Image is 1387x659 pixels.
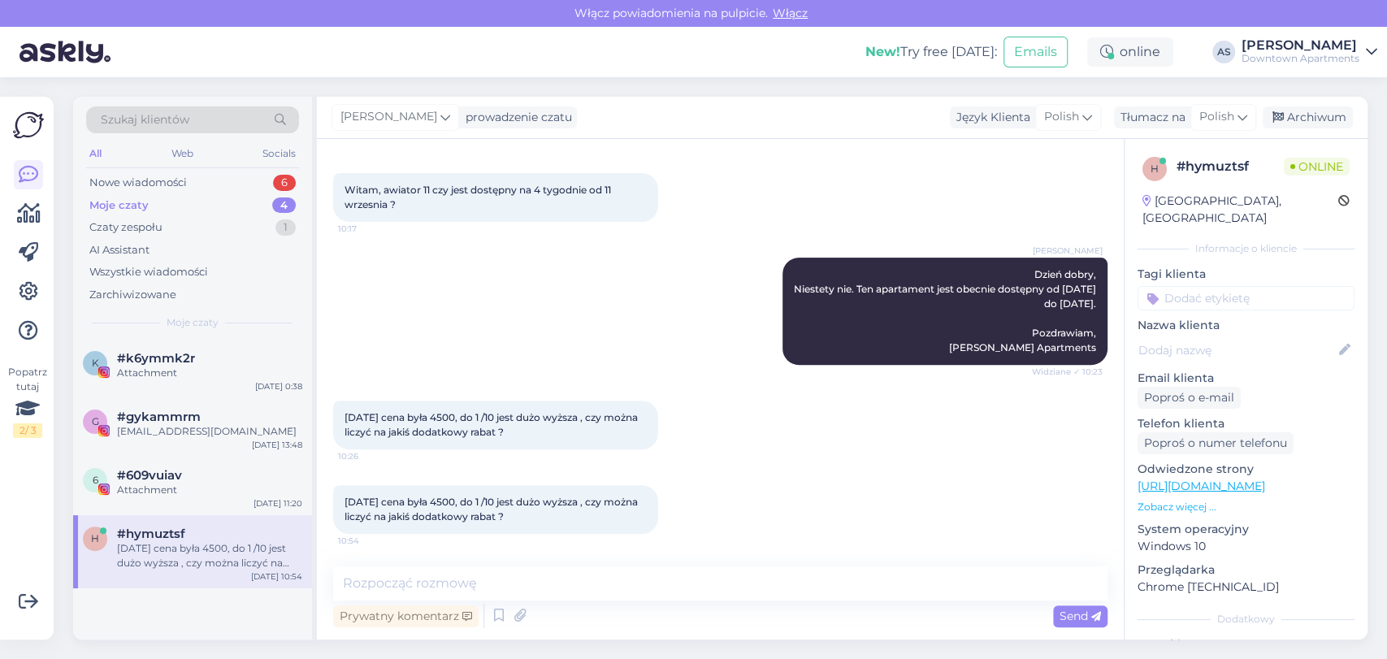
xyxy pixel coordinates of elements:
div: [DATE] 11:20 [254,497,302,509]
span: k [92,357,99,369]
p: Windows 10 [1138,538,1354,555]
p: Chrome [TECHNICAL_ID] [1138,579,1354,596]
div: Tłumacz na [1114,109,1185,126]
div: [DATE] 10:54 [251,570,302,583]
div: Socials [259,143,299,164]
div: Downtown Apartments [1242,52,1359,65]
div: Try free [DATE]: [865,42,997,62]
div: AS [1212,41,1235,63]
div: Moje czaty [89,197,149,214]
span: 6 [93,474,98,486]
span: [PERSON_NAME] [1033,245,1103,257]
div: [GEOGRAPHIC_DATA], [GEOGRAPHIC_DATA] [1142,193,1338,227]
span: g [92,415,99,427]
div: 4 [272,197,296,214]
div: Dodatkowy [1138,612,1354,626]
span: #hymuztsf [117,527,185,541]
span: h [91,532,99,544]
div: Poproś o numer telefonu [1138,432,1294,454]
a: [URL][DOMAIN_NAME] [1138,479,1265,493]
span: Polish [1199,108,1234,126]
span: 10:26 [338,450,399,462]
div: All [86,143,105,164]
div: 2 / 3 [13,423,42,438]
div: [DATE] cena była 4500, do 1 /10 jest dużo wyższa , czy można liczyć na jakiś dodatkowy rabat ? [117,541,302,570]
span: Send [1060,609,1101,623]
div: [DATE] 0:38 [255,380,302,392]
b: New! [865,44,900,59]
span: Online [1284,158,1350,176]
span: Witam, awiator 11 czy jest dostępny na 4 tygodnie od 11 wrzesnia ? [345,184,613,210]
span: 10:17 [338,223,399,235]
span: [DATE] cena była 4500, do 1 /10 jest dużo wyższa , czy można liczyć na jakiś dodatkowy rabat ? [345,411,640,438]
span: #609vuiav [117,468,182,483]
div: Attachment [117,366,302,380]
p: Odwiedzone strony [1138,461,1354,478]
div: [PERSON_NAME] [1242,39,1359,52]
div: Popatrz tutaj [13,365,42,438]
p: Przeglądarka [1138,561,1354,579]
span: 10:54 [338,535,399,547]
div: Poproś o e-mail [1138,387,1241,409]
p: Nazwa klienta [1138,317,1354,334]
p: System operacyjny [1138,521,1354,538]
img: Askly Logo [13,110,44,141]
button: Emails [1003,37,1068,67]
span: h [1151,163,1159,175]
div: [EMAIL_ADDRESS][DOMAIN_NAME] [117,424,302,439]
span: Szukaj klientów [101,111,189,128]
p: Zobacz więcej ... [1138,500,1354,514]
div: # hymuztsf [1177,157,1284,176]
p: Tagi klienta [1138,266,1354,283]
div: Czaty zespołu [89,219,163,236]
div: Archiwum [1263,106,1353,128]
div: AI Assistant [89,242,150,258]
div: prowadzenie czatu [459,109,572,126]
p: Notatki [1138,636,1354,653]
span: #k6ymmk2r [117,351,195,366]
span: Włącz [768,6,813,20]
span: Widziane ✓ 10:23 [1032,366,1103,378]
span: Moje czaty [167,315,219,330]
p: Email klienta [1138,370,1354,387]
span: Polish [1044,108,1079,126]
div: Attachment [117,483,302,497]
div: Nowe wiadomości [89,175,187,191]
span: [PERSON_NAME] [340,108,437,126]
div: online [1087,37,1173,67]
div: Zarchiwizowane [89,287,176,303]
div: Prywatny komentarz [333,605,479,627]
input: Dodać etykietę [1138,286,1354,310]
div: Informacje o kliencie [1138,241,1354,256]
div: 1 [275,219,296,236]
div: 6 [273,175,296,191]
a: [PERSON_NAME]Downtown Apartments [1242,39,1377,65]
span: #gykammrm [117,410,201,424]
p: Telefon klienta [1138,415,1354,432]
div: Web [168,143,197,164]
input: Dodaj nazwę [1138,341,1336,359]
div: Język Klienta [950,109,1030,126]
div: [DATE] 13:48 [252,439,302,451]
span: [DATE] cena była 4500, do 1 /10 jest dużo wyższa , czy można liczyć na jakiś dodatkowy rabat ? [345,496,640,522]
div: Wszystkie wiadomości [89,264,208,280]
